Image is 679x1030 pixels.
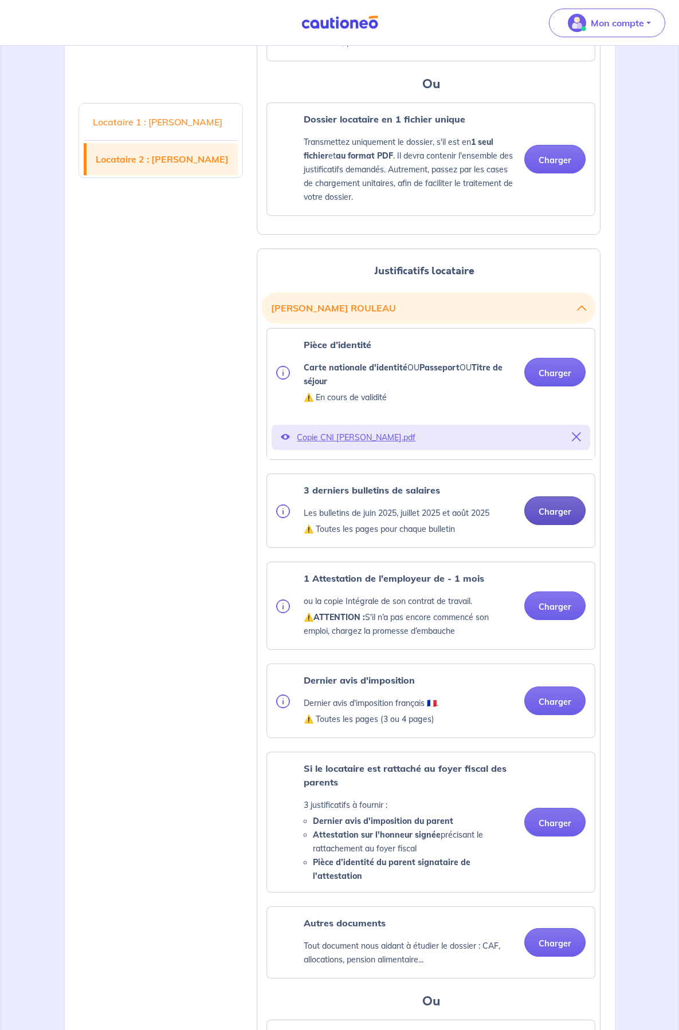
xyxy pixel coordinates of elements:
strong: ATTENTION : [313,612,365,622]
button: Charger [524,358,586,386]
strong: Pièce d’identité du parent signataire de l'attestation [313,857,470,881]
img: info.svg [276,599,290,613]
li: précisant le rattachement au foyer fiscal [313,828,515,855]
p: Dernier avis d'imposition français 🇫🇷. [304,696,438,710]
img: illu_account_valid_menu.svg [568,14,586,32]
p: Copie CNI [PERSON_NAME].pdf [297,429,565,445]
button: Charger [524,808,586,836]
p: ou la copie Intégrale de son contrat de travail. [304,594,515,608]
strong: Attestation sur l'honneur signée [313,830,441,840]
img: Cautioneo [297,15,383,30]
strong: 1 Attestation de l'employeur de - 1 mois [304,573,484,584]
p: Mon compte [591,16,644,30]
img: info.svg [276,504,290,518]
button: [PERSON_NAME] ROULEAU [271,297,586,319]
p: ⚠️ S'il n’a pas encore commencé son emploi, chargez la promesse d’embauche [304,610,515,638]
img: info.svg [276,366,290,380]
div: categoryName: profile, userCategory: cdi-without-trial [266,102,595,216]
button: illu_account_valid_menu.svgMon compte [549,9,665,37]
strong: Dernier avis d'imposition [304,674,415,686]
button: Charger [524,496,586,525]
div: categoryName: other, userCategory: cdi-without-trial [266,906,595,978]
h3: Ou [266,75,595,93]
img: info.svg [276,694,290,708]
button: Charger [524,145,586,173]
div: categoryName: parental-tax-assessment, userCategory: cdi-without-trial [266,752,595,893]
div: categoryName: pay-slip, userCategory: cdi-without-trial [266,473,595,548]
p: Transmettez uniquement le dossier, s'il est en et . Il devra contenir l'ensemble des justificatif... [304,135,515,204]
strong: Pièce d’identité [304,339,371,350]
button: Charger [524,686,586,715]
button: Charger [524,591,586,620]
span: Justificatifs locataire [374,263,474,278]
strong: Si le locataire est rattaché au foyer fiscal des parents [304,763,507,788]
p: 3 justificatifs à fournir : [304,798,515,812]
strong: 3 derniers bulletins de salaires [304,484,440,496]
p: Les bulletins de juin 2025, juillet 2025 et août 2025 [304,506,489,520]
strong: au format PDF [336,151,393,161]
strong: Dossier locataire en 1 fichier unique [304,113,465,125]
div: categoryName: national-id, userCategory: cdi-without-trial [266,328,595,460]
a: Locataire 2 : [PERSON_NAME] [87,143,238,175]
p: ⚠️ Toutes les pages (3 ou 4 pages) [304,712,438,726]
div: categoryName: tax-assessment, userCategory: cdi-without-trial [266,664,595,738]
p: ⚠️ Toutes les pages pour chaque bulletin [304,522,489,536]
p: ⚠️ En cours de validité [304,390,515,404]
p: OU OU [304,361,515,388]
button: Charger [524,928,586,957]
strong: Dernier avis d'imposition du parent [313,816,453,826]
strong: Passeport [419,362,460,373]
strong: Autres documents [304,917,386,929]
p: Tout document nous aidant à étudier le dossier : CAF, allocations, pension alimentaire... [304,939,515,966]
h3: Ou [266,992,595,1011]
div: categoryName: employment-contract, userCategory: cdi-without-trial [266,562,595,650]
button: Voir [281,429,290,445]
strong: Carte nationale d'identité [304,362,407,373]
a: Locataire 1 : [PERSON_NAME] [84,106,238,138]
button: Supprimer [572,429,581,445]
